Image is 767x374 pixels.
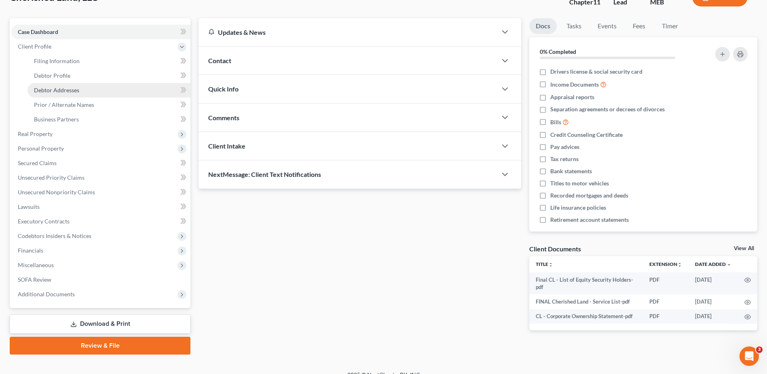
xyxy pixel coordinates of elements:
[529,294,643,309] td: FINAL Cherished Land - Service List-pdf
[591,18,623,34] a: Events
[18,145,64,152] span: Personal Property
[550,118,561,126] span: Bills
[34,72,70,79] span: Debtor Profile
[550,131,623,139] span: Credit Counseling Certificate
[529,18,557,34] a: Docs
[550,93,594,101] span: Appraisal reports
[208,170,321,178] span: NextMessage: Client Text Notifications
[18,291,75,297] span: Additional Documents
[27,54,190,68] a: Filing Information
[529,309,643,324] td: CL - Corporate Ownership Statement-pdf
[550,179,609,187] span: Titles to motor vehicles
[756,346,763,353] span: 3
[649,261,682,267] a: Extensionunfold_more
[550,167,592,175] span: Bank statements
[727,262,731,267] i: expand_more
[18,218,70,225] span: Executory Contracts
[536,261,553,267] a: Titleunfold_more
[34,57,80,64] span: Filing Information
[689,309,738,324] td: [DATE]
[18,261,54,268] span: Miscellaneous
[18,276,51,283] span: SOFA Review
[27,83,190,98] a: Debtor Addresses
[734,246,754,251] a: View All
[626,18,652,34] a: Fees
[550,204,606,212] span: Life insurance policies
[18,203,40,210] span: Lawsuits
[10,337,190,355] a: Review & File
[550,155,579,163] span: Tax returns
[548,262,553,267] i: unfold_more
[208,114,239,121] span: Comments
[550,68,642,76] span: Drivers license & social security card
[208,57,231,64] span: Contact
[18,43,51,50] span: Client Profile
[529,272,643,295] td: Final CL - List of Equity Security Holders-pdf
[27,112,190,127] a: Business Partners
[208,142,245,150] span: Client Intake
[18,174,85,181] span: Unsecured Priority Claims
[689,272,738,295] td: [DATE]
[34,116,79,123] span: Business Partners
[18,159,57,166] span: Secured Claims
[208,85,239,93] span: Quick Info
[550,143,579,151] span: Pay advices
[677,262,682,267] i: unfold_more
[740,346,759,366] iframe: Intercom live chat
[34,87,79,93] span: Debtor Addresses
[11,200,190,214] a: Lawsuits
[550,191,628,200] span: Recorded mortgages and deeds
[655,18,685,34] a: Timer
[550,216,629,224] span: Retirement account statements
[643,294,689,309] td: PDF
[27,98,190,112] a: Prior / Alternate Names
[208,28,487,36] div: Updates & News
[11,156,190,170] a: Secured Claims
[18,130,53,137] span: Real Property
[18,247,43,254] span: Financials
[529,244,581,253] div: Client Documents
[18,189,95,195] span: Unsecured Nonpriority Claims
[18,232,91,239] span: Codebtors Insiders & Notices
[540,48,576,55] strong: 0% Completed
[560,18,588,34] a: Tasks
[10,314,190,334] a: Download & Print
[11,25,190,39] a: Case Dashboard
[695,261,731,267] a: Date Added expand_more
[550,81,599,89] span: Income Documents
[11,272,190,287] a: SOFA Review
[34,101,94,108] span: Prior / Alternate Names
[643,309,689,324] td: PDF
[18,28,58,35] span: Case Dashboard
[11,170,190,185] a: Unsecured Priority Claims
[11,214,190,229] a: Executory Contracts
[11,185,190,200] a: Unsecured Nonpriority Claims
[27,68,190,83] a: Debtor Profile
[643,272,689,295] td: PDF
[550,105,665,113] span: Separation agreements or decrees of divorces
[689,294,738,309] td: [DATE]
